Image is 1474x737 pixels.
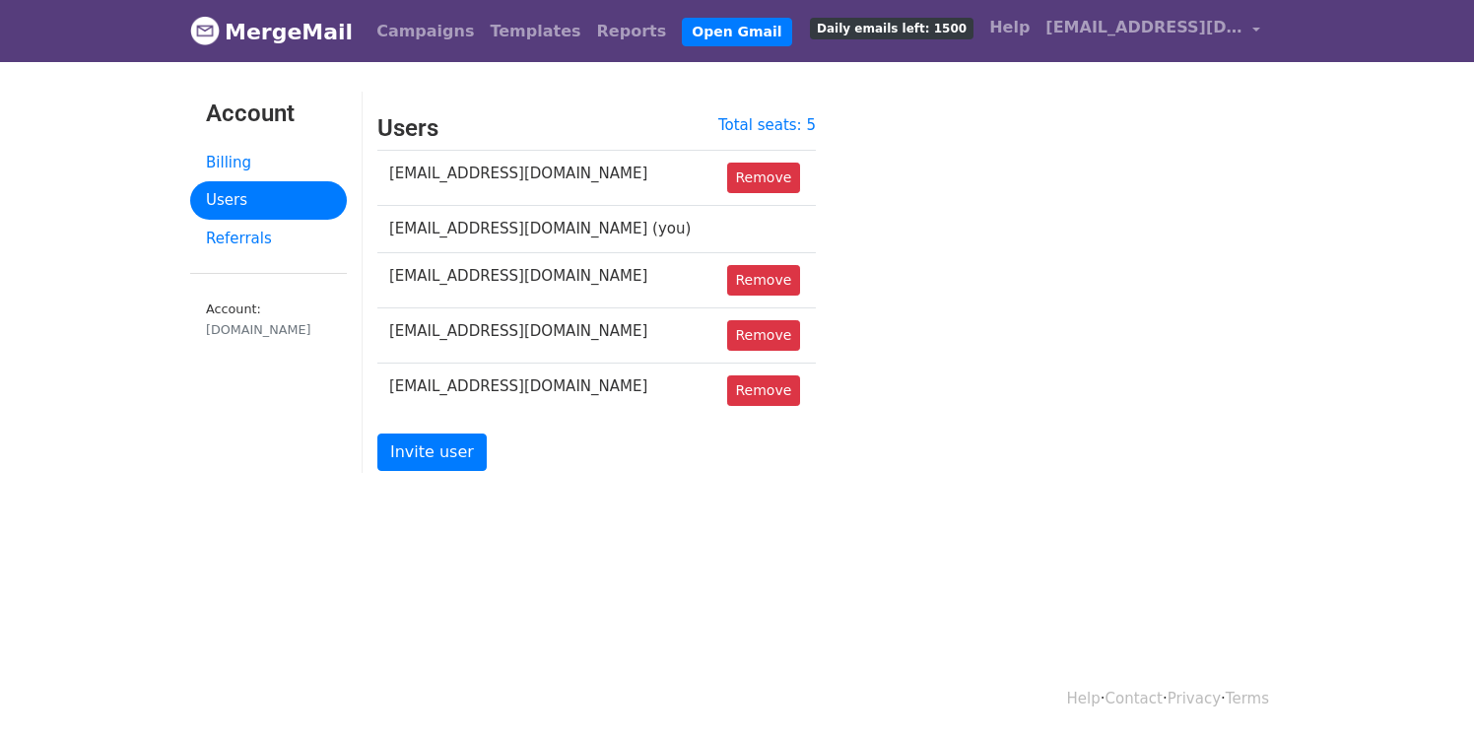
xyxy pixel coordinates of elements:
a: Remove [727,265,801,296]
h3: Users [377,114,816,143]
a: Remove [727,375,801,406]
a: Referrals [190,220,347,258]
a: Total seats: 5 [718,116,816,134]
td: [EMAIL_ADDRESS][DOMAIN_NAME] (you) [377,206,715,253]
a: Reports [589,12,675,51]
span: [EMAIL_ADDRESS][DOMAIN_NAME] [1045,16,1242,39]
a: MergeMail [190,11,353,52]
a: Help [981,8,1038,47]
a: Billing [190,144,347,182]
a: Remove [727,163,801,193]
td: [EMAIL_ADDRESS][DOMAIN_NAME] [377,151,715,206]
a: Open Gmail [682,18,791,46]
a: Terms [1226,690,1269,707]
a: Remove [727,320,801,351]
img: MergeMail logo [190,16,220,45]
a: Invite user [377,434,487,471]
small: Account: [206,301,331,339]
a: Privacy [1168,690,1221,707]
td: [EMAIL_ADDRESS][DOMAIN_NAME] [377,363,715,418]
a: Contact [1105,690,1163,707]
div: [DOMAIN_NAME] [206,320,331,339]
td: [EMAIL_ADDRESS][DOMAIN_NAME] [377,307,715,363]
h3: Account [206,100,331,128]
a: Templates [482,12,588,51]
a: Daily emails left: 1500 [802,8,981,47]
a: Campaigns [368,12,482,51]
span: Daily emails left: 1500 [810,18,973,39]
td: [EMAIL_ADDRESS][DOMAIN_NAME] [377,252,715,307]
a: Help [1067,690,1101,707]
a: Users [190,181,347,220]
a: [EMAIL_ADDRESS][DOMAIN_NAME] [1038,8,1268,54]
